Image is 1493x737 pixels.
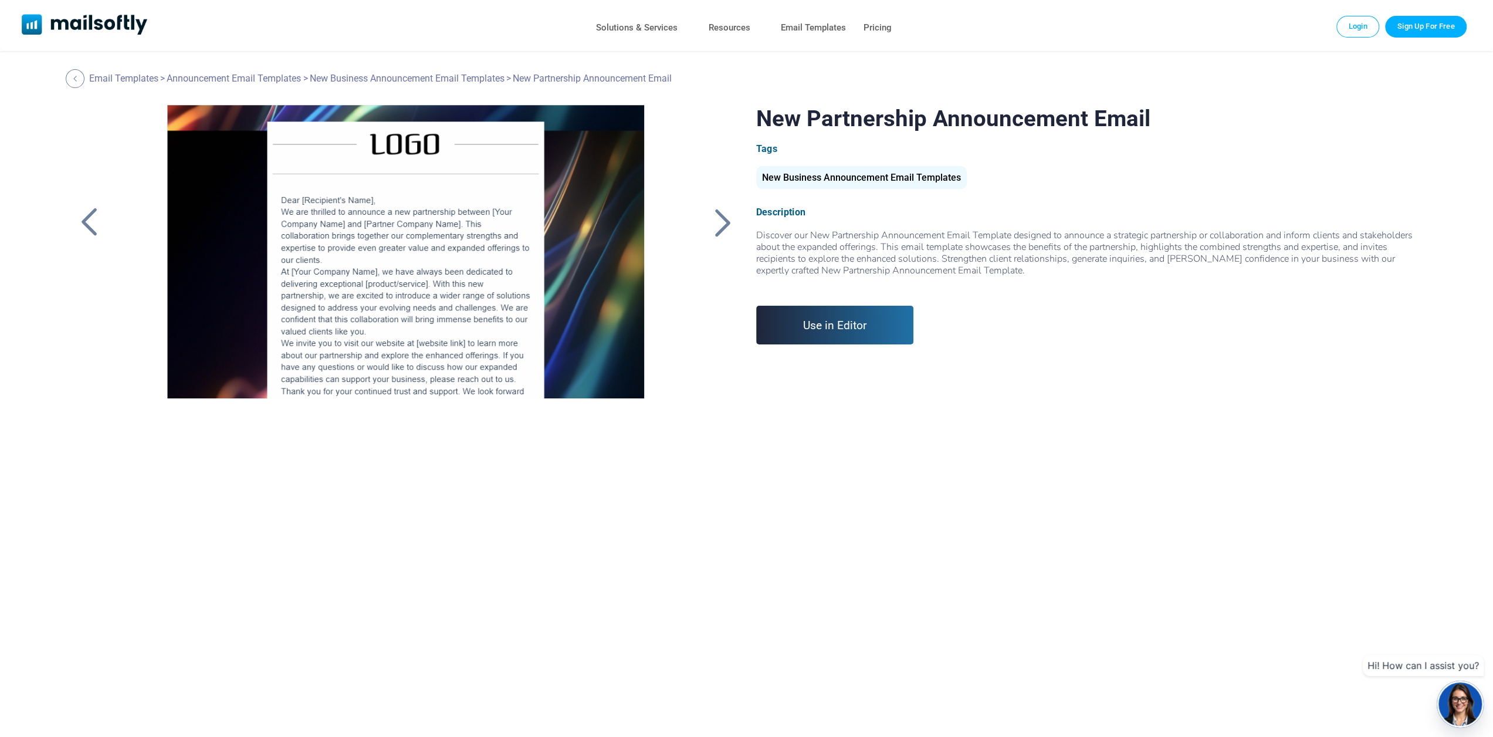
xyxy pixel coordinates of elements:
[66,69,87,88] a: Back
[1363,655,1484,676] div: Hi! How can I assist you?
[756,105,1418,131] h1: New Partnership Announcement Email
[141,105,671,398] a: New Partnership Announcement Email
[1336,16,1380,37] a: Login
[707,207,737,238] a: Back
[75,207,104,238] a: Back
[89,73,158,84] a: Email Templates
[756,166,967,189] div: New Business Announcement Email Templates
[596,19,678,36] a: Solutions & Services
[756,207,1418,218] div: Description
[756,229,1418,288] span: Discover our New Partnership Announcement Email Template designed to announce a strategic partner...
[756,177,967,182] a: New Business Announcement Email Templates
[756,306,914,344] a: Use in Editor
[310,73,505,84] a: New Business Announcement Email Templates
[167,73,301,84] a: Announcement Email Templates
[1385,16,1467,37] a: Trial
[22,14,148,37] a: Mailsoftly
[864,19,892,36] a: Pricing
[756,143,1418,154] div: Tags
[709,19,750,36] a: Resources
[781,19,846,36] a: Email Templates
